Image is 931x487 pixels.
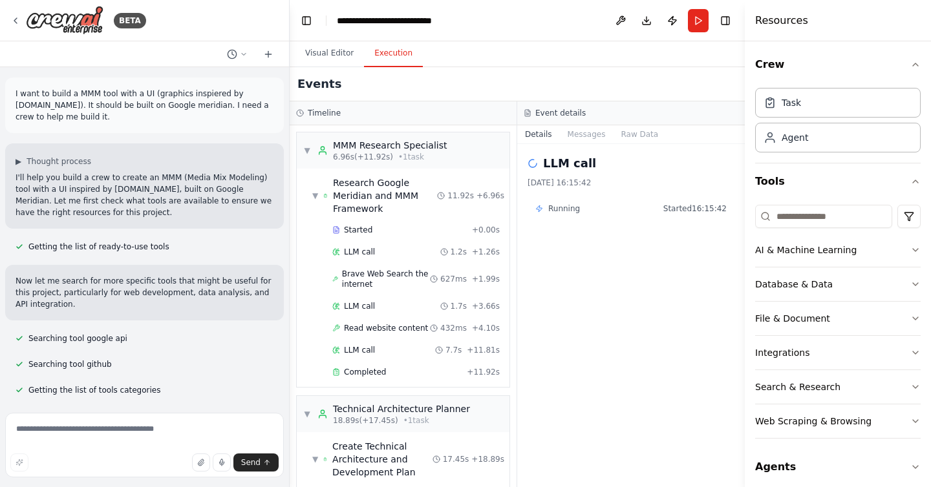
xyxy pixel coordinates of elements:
[755,449,921,485] button: Agents
[337,14,432,27] nav: breadcrumb
[755,302,921,335] button: File & Document
[755,13,808,28] h4: Resources
[548,203,580,214] span: Running
[451,247,467,257] span: 1.2s
[755,47,921,83] button: Crew
[258,47,279,62] button: Start a new chat
[755,83,921,163] div: Crew
[398,152,424,162] span: • 1 task
[213,453,231,471] button: Click to speak your automation idea
[344,345,375,355] span: LLM call
[755,380,840,393] div: Search & Research
[333,139,447,152] div: MMM Research Specialist
[233,453,279,471] button: Send
[28,359,112,369] span: Searching tool github
[192,453,210,471] button: Upload files
[308,108,341,118] h3: Timeline
[16,88,273,123] p: I want to build a MMM tool with a UI (graphics inspiered by [DOMAIN_NAME]). It should be built on...
[782,131,808,144] div: Agent
[663,203,727,214] span: Started 16:15:42
[755,404,921,438] button: Web Scraping & Browsing
[755,163,921,200] button: Tools
[440,274,467,284] span: 627ms
[333,415,398,426] span: 18.89s (+17.45s)
[10,453,28,471] button: Improve this prompt
[471,454,504,464] span: + 18.89s
[476,191,504,201] span: + 6.96s
[333,152,393,162] span: 6.96s (+11.92s)
[303,409,311,419] span: ▼
[332,440,433,479] span: Create Technical Architecture and Development Plan
[755,336,921,369] button: Integrations
[344,301,375,311] span: LLM call
[755,267,921,301] button: Database & Data
[467,367,500,377] span: + 11.92s
[755,278,833,291] div: Database & Data
[472,323,500,333] span: + 4.10s
[114,13,146,28] div: BETA
[297,12,316,30] button: Hide left sidebar
[344,323,428,333] span: Read website content
[312,191,318,201] span: ▼
[28,242,169,252] span: Getting the list of ready-to-use tools
[344,247,375,257] span: LLM call
[443,454,469,464] span: 17.45s
[333,402,470,415] div: Technical Architecture Planner
[472,225,500,235] span: + 0.00s
[16,156,91,167] button: ▶Thought process
[333,176,437,215] span: Research Google Meridian and MMM Framework
[613,125,666,143] button: Raw Data
[755,200,921,449] div: Tools
[451,301,467,311] span: 1.7s
[344,367,386,377] span: Completed
[517,125,560,143] button: Details
[528,178,734,188] div: [DATE] 16:15:42
[560,125,614,143] button: Messages
[472,274,500,284] span: + 1.99s
[472,247,500,257] span: + 1.26s
[303,145,311,156] span: ▼
[364,40,423,67] button: Execution
[543,154,596,172] h2: LLM call
[297,75,341,93] h2: Events
[447,191,474,201] span: 11.92s
[16,156,21,167] span: ▶
[403,415,429,426] span: • 1 task
[755,243,857,256] div: AI & Machine Learning
[755,312,830,325] div: File & Document
[755,370,921,404] button: Search & Research
[26,6,103,35] img: Logo
[755,346,809,359] div: Integrations
[467,345,500,355] span: + 11.81s
[16,172,273,218] p: I'll help you build a crew to create an MMM (Media Mix Modeling) tool with a UI inspired by [DOMA...
[295,40,364,67] button: Visual Editor
[28,385,160,395] span: Getting the list of tools categories
[342,269,430,289] span: Brave Web Search the internet
[344,225,372,235] span: Started
[716,12,734,30] button: Hide right sidebar
[16,275,273,310] p: Now let me search for more specific tools that might be useful for this project, particularly for...
[222,47,253,62] button: Switch to previous chat
[28,333,127,344] span: Searching tool google api
[755,415,872,428] div: Web Scraping & Browsing
[535,108,586,118] h3: Event details
[241,457,261,468] span: Send
[445,345,462,355] span: 7.7s
[440,323,467,333] span: 432ms
[782,96,801,109] div: Task
[312,454,318,464] span: ▼
[27,156,91,167] span: Thought process
[755,233,921,267] button: AI & Machine Learning
[472,301,500,311] span: + 3.66s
